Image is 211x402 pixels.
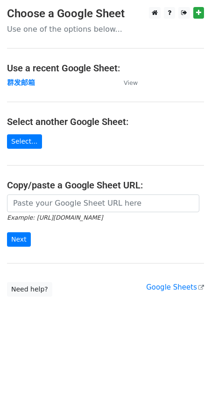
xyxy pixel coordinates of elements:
[164,357,211,402] div: 聊天小组件
[7,214,103,221] small: Example: [URL][DOMAIN_NAME]
[7,7,204,21] h3: Choose a Google Sheet
[124,79,138,86] small: View
[164,357,211,402] iframe: Chat Widget
[7,232,31,247] input: Next
[114,78,138,87] a: View
[7,116,204,127] h4: Select another Google Sheet:
[146,283,204,291] a: Google Sheets
[7,78,35,87] a: 群发邮箱
[7,180,204,191] h4: Copy/paste a Google Sheet URL:
[7,24,204,34] p: Use one of the options below...
[7,194,199,212] input: Paste your Google Sheet URL here
[7,282,52,297] a: Need help?
[7,134,42,149] a: Select...
[7,62,204,74] h4: Use a recent Google Sheet:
